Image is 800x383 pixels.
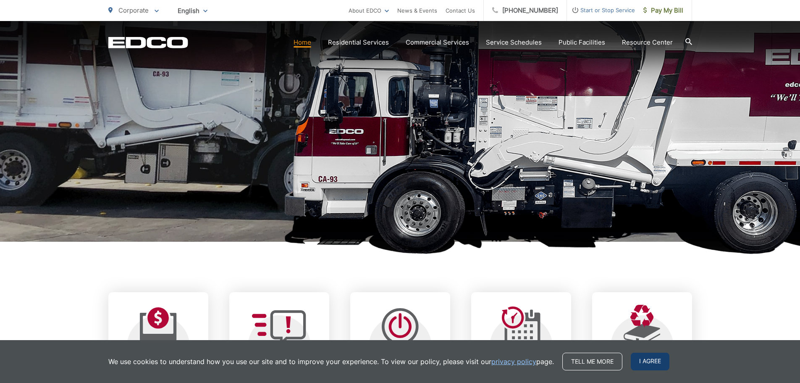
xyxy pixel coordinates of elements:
a: Contact Us [446,5,475,16]
span: I agree [631,353,669,370]
a: Service Schedules [486,37,542,48]
span: English [171,3,214,18]
span: Pay My Bill [643,5,683,16]
a: News & Events [397,5,437,16]
a: Home [294,37,311,48]
a: Resource Center [622,37,673,48]
span: Corporate [118,6,149,14]
a: Public Facilities [559,37,605,48]
a: Residential Services [328,37,389,48]
p: We use cookies to understand how you use our site and to improve your experience. To view our pol... [108,357,554,367]
a: Tell me more [562,353,622,370]
a: EDCD logo. Return to the homepage. [108,37,188,48]
a: About EDCO [349,5,389,16]
a: Commercial Services [406,37,469,48]
a: privacy policy [491,357,536,367]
